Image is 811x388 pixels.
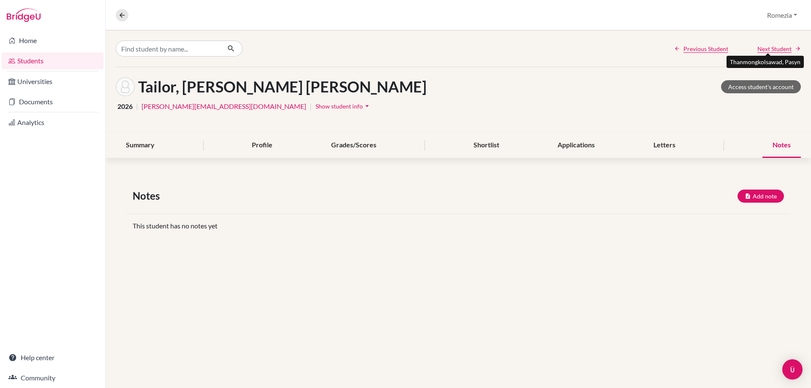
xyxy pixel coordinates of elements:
a: Help center [2,349,103,366]
a: Next Student [757,44,801,53]
button: Romezia [763,7,801,23]
button: Show student infoarrow_drop_down [315,100,372,113]
a: Analytics [2,114,103,131]
div: Summary [116,133,165,158]
a: Students [2,52,103,69]
div: Shortlist [463,133,509,158]
div: Profile [242,133,283,158]
a: Documents [2,93,103,110]
a: Home [2,32,103,49]
a: Universities [2,73,103,90]
span: Notes [133,188,163,203]
div: This student has no notes yet [126,221,790,231]
h1: Tailor, [PERSON_NAME] [PERSON_NAME] [138,78,427,96]
a: Previous Student [674,44,728,53]
button: Add note [738,190,784,203]
span: Show student info [316,103,363,110]
div: Applications [547,133,605,158]
img: Anirudh Naresh Tailor's avatar [116,77,135,96]
input: Find student by name... [116,41,220,57]
span: Previous Student [683,44,728,53]
div: Open Intercom Messenger [782,359,803,380]
span: Next Student [757,44,792,53]
span: 2026 [117,101,133,111]
div: Thanmongkolsawad, Pasyn [727,56,804,68]
span: | [136,101,138,111]
img: Bridge-U [7,8,41,22]
a: Community [2,369,103,386]
a: Access student's account [721,80,801,93]
div: Notes [762,133,801,158]
i: arrow_drop_down [363,102,371,110]
div: Grades/Scores [321,133,386,158]
span: | [310,101,312,111]
a: [PERSON_NAME][EMAIL_ADDRESS][DOMAIN_NAME] [142,101,306,111]
div: Letters [643,133,686,158]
